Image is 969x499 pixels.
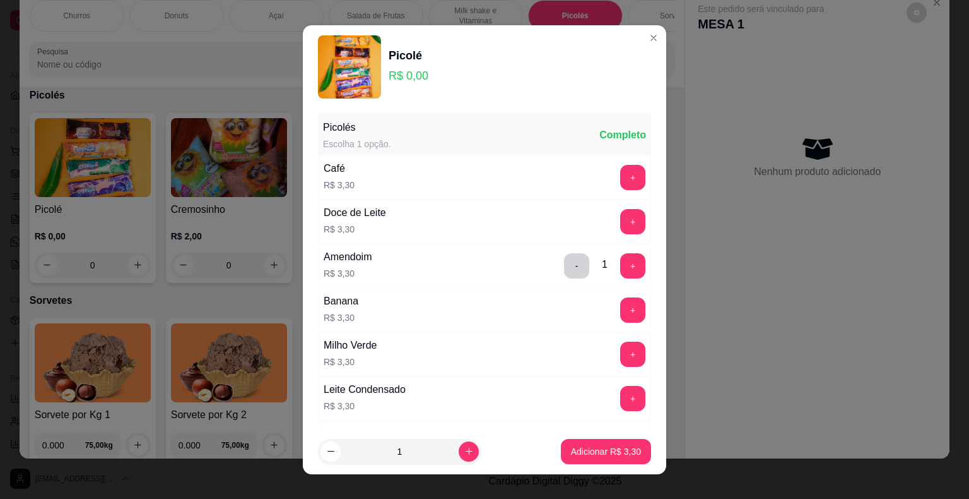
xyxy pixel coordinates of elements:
[324,382,406,397] div: Leite Condensado
[324,356,377,368] p: R$ 3,30
[620,253,645,279] button: add
[571,445,641,458] p: Adicionar R$ 3,30
[324,205,386,220] div: Doce de Leite
[602,257,608,272] div: 1
[318,35,381,99] img: product-image
[324,426,356,442] div: Goiaba
[324,400,406,412] p: R$ 3,30
[459,442,479,462] button: increase-product-quantity
[620,386,645,411] button: add
[323,120,391,135] div: Picolés
[389,47,428,64] div: Picolé
[324,223,386,236] p: R$ 3,30
[389,67,428,85] p: R$ 0,00
[320,442,341,462] button: decrease-product-quantity
[620,209,645,234] button: add
[324,338,377,353] div: Milho Verde
[564,253,589,279] button: delete
[324,267,372,280] p: R$ 3,30
[323,138,391,150] div: Escolha 1 opção.
[599,128,646,143] div: Completo
[324,294,358,309] div: Banana
[561,439,651,464] button: Adicionar R$ 3,30
[620,298,645,323] button: add
[324,311,358,324] p: R$ 3,30
[620,165,645,190] button: add
[324,249,372,265] div: Amendoim
[620,342,645,367] button: add
[324,179,355,191] p: R$ 3,30
[643,28,664,48] button: Close
[324,161,355,176] div: Café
